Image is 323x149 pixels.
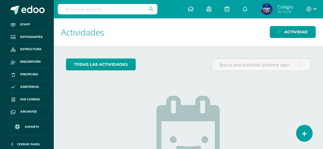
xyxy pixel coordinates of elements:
input: Busca una actividad próxima aquí... [212,59,310,71]
span: Colegio [277,4,293,10]
a: Estructura [5,43,49,56]
a: Archivos [5,106,49,118]
a: Mis cursos [5,93,49,106]
a: Asistencia [5,81,49,93]
a: Staff [5,18,49,31]
a: Actividad [270,26,316,38]
span: Disciplina [20,72,38,77]
span: Asistencia [20,84,39,89]
span: Mi Perfil [277,9,293,14]
a: Inscripción [5,56,49,68]
span: Inscripción [20,59,41,64]
span: Soporte [25,125,39,129]
span: Archivos [20,109,37,114]
a: Soporte [7,118,46,133]
h1: Actividades [61,18,316,46]
img: c600e396c05fc968532ff46e374ede2f.png [261,3,273,15]
a: todas las Actividades [66,58,136,70]
a: Estudiantes [5,31,49,43]
span: Cerrar panel [17,142,40,146]
a: Disciplina [5,68,49,81]
span: Actividad [284,26,308,38]
span: Mis cursos [20,97,40,102]
span: Staff [20,22,30,27]
input: Busca un usuario... [58,4,157,14]
span: Estructura [20,47,42,52]
span: Estudiantes [20,35,42,39]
